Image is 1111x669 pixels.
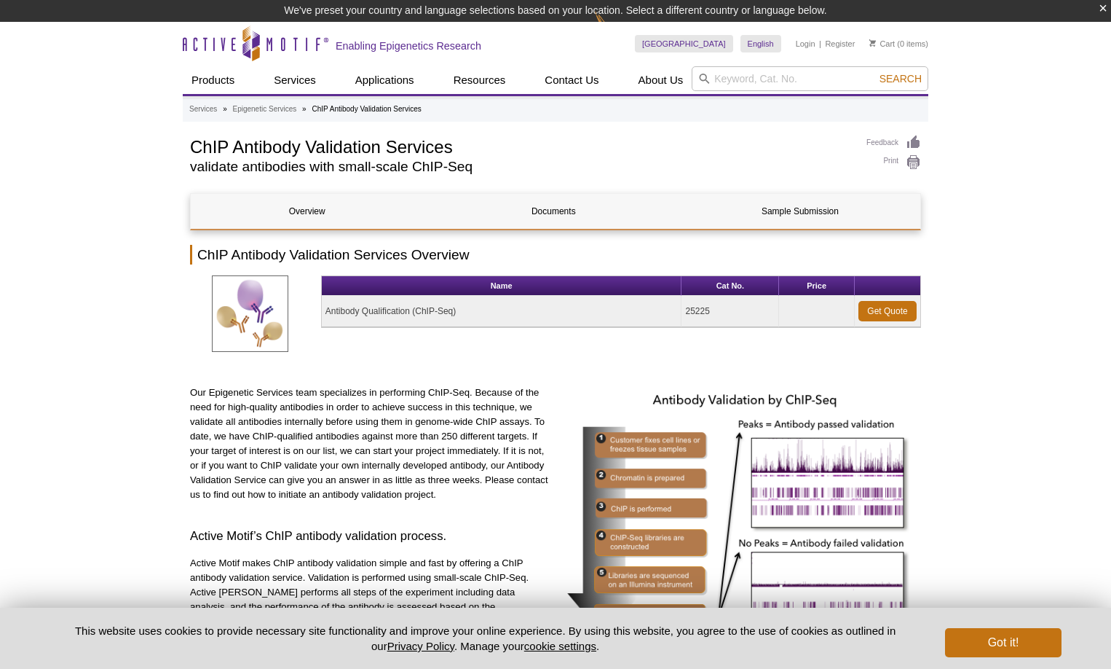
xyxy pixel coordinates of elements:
a: About Us [630,66,692,94]
img: Change Here [595,11,633,45]
img: Flowchart of illustrating the ChIP-Seq procedure used by Active Motif Epigenetic Services to vali... [561,386,922,654]
img: ChIP Validated Antibody Service [212,275,288,352]
a: English [740,35,781,52]
td: 25225 [681,296,779,327]
a: Feedback [866,135,921,151]
input: Keyword, Cat. No. [692,66,928,91]
h1: ChIP Antibody Validation Services [190,135,852,157]
a: Get Quote [858,301,917,321]
li: | [819,35,821,52]
a: Applications [347,66,423,94]
button: Got it! [945,628,1061,657]
span: Search [879,73,922,85]
h2: Enabling Epigenetics Research [336,39,481,52]
p: Active Motif makes ChIP antibody validation simple and fast by offering a ChIP antibody validatio... [190,556,550,629]
li: (0 items) [869,35,928,52]
li: » [223,105,227,113]
a: Overview [191,194,423,229]
a: [GEOGRAPHIC_DATA] [635,35,733,52]
h2: ChIP Antibody Validation Services Overview [190,245,921,265]
button: cookie settings [524,640,596,652]
th: Cat No. [681,276,779,296]
a: Documents [438,194,670,229]
a: Services [189,103,217,116]
button: Search [875,72,926,85]
th: Price [779,276,855,296]
a: Services [265,66,325,94]
a: Register [825,39,855,49]
td: Antibody Qualification (ChIP-Seq) [322,296,682,327]
a: Sample Submission [684,194,916,229]
h2: validate antibodies with small-scale ChIP-Seq [190,160,852,173]
a: Products [183,66,243,94]
a: Contact Us [536,66,607,94]
h3: Active Motif’s ChIP antibody validation process. [190,528,550,545]
li: ChIP Antibody Validation Services [312,105,421,113]
a: Epigenetic Services [232,103,296,116]
a: Privacy Policy [387,640,454,652]
a: Print [866,154,921,171]
li: » [302,105,307,113]
a: Resources [445,66,515,94]
p: Our Epigenetic Services team specializes in performing ChIP-Seq. Because of the need for high-qua... [190,386,550,502]
img: Your Cart [869,39,876,47]
th: Name [322,276,682,296]
p: This website uses cookies to provide necessary site functionality and improve your online experie... [50,623,921,654]
a: Cart [869,39,895,49]
a: Login [796,39,815,49]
